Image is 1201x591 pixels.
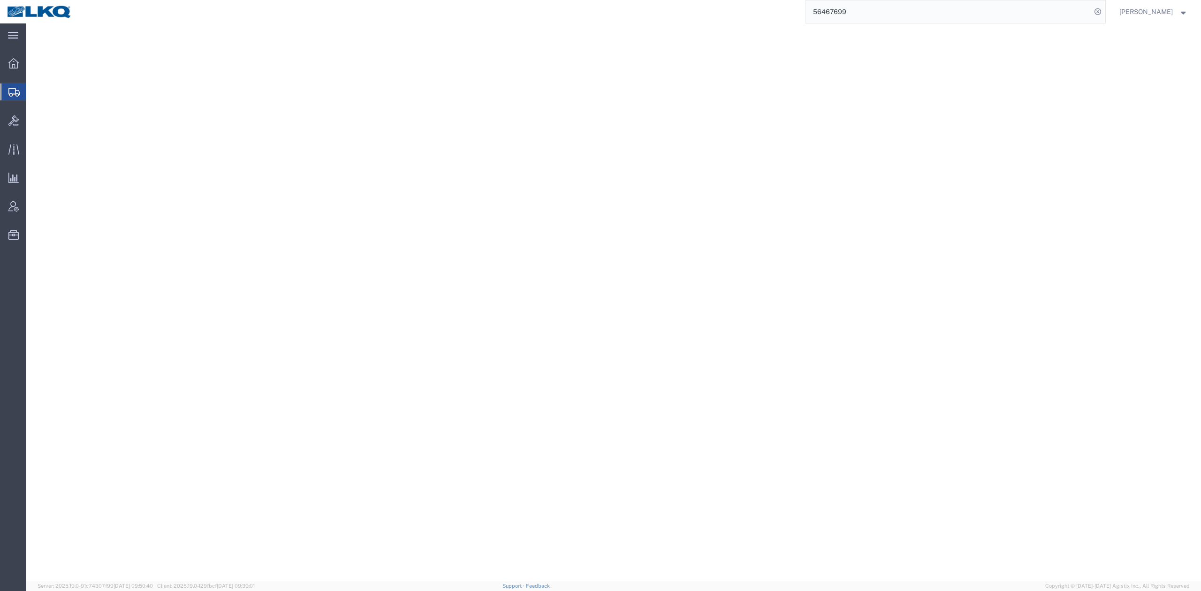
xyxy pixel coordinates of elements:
[38,583,153,589] span: Server: 2025.19.0-91c74307f99
[1119,7,1173,17] span: Matt Harvey
[7,5,72,19] img: logo
[502,583,526,589] a: Support
[114,583,153,589] span: [DATE] 09:50:40
[26,23,1201,581] iframe: FS Legacy Container
[1045,582,1190,590] span: Copyright © [DATE]-[DATE] Agistix Inc., All Rights Reserved
[1119,6,1188,17] button: [PERSON_NAME]
[157,583,255,589] span: Client: 2025.19.0-129fbcf
[806,0,1091,23] input: Search for shipment number, reference number
[526,583,550,589] a: Feedback
[217,583,255,589] span: [DATE] 09:39:01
